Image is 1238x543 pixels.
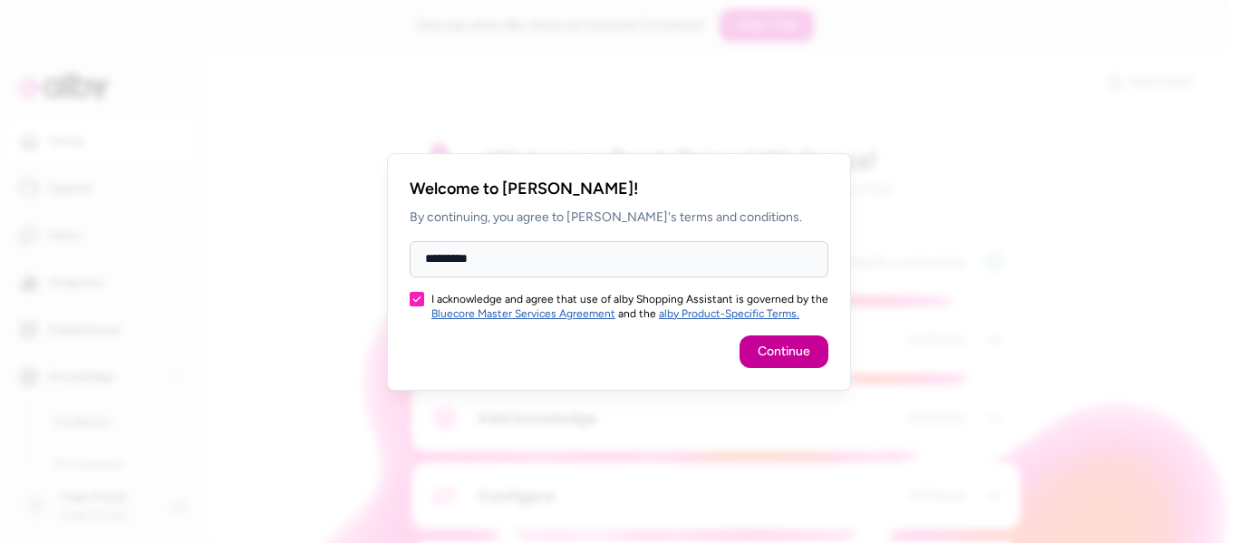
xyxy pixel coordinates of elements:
p: By continuing, you agree to [PERSON_NAME]'s terms and conditions. [410,208,828,227]
button: Continue [740,335,828,368]
label: I acknowledge and agree that use of alby Shopping Assistant is governed by the and the [431,292,828,321]
a: alby Product-Specific Terms. [659,307,799,320]
h2: Welcome to [PERSON_NAME]! [410,176,828,201]
a: Bluecore Master Services Agreement [431,307,615,320]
